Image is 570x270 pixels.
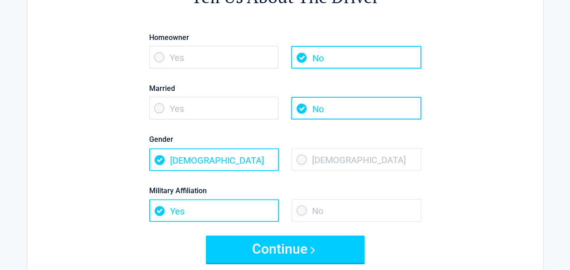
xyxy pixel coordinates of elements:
[149,46,279,69] span: Yes
[206,235,365,263] button: Continue
[149,133,421,145] label: Gender
[149,148,279,171] span: [DEMOGRAPHIC_DATA]
[149,185,421,197] label: Military Affiliation
[149,31,421,44] label: Homeowner
[149,82,421,95] label: Married
[149,199,279,222] span: Yes
[292,199,421,222] span: No
[291,46,421,69] span: No
[292,148,421,171] span: [DEMOGRAPHIC_DATA]
[149,97,279,120] span: Yes
[291,97,421,120] span: No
